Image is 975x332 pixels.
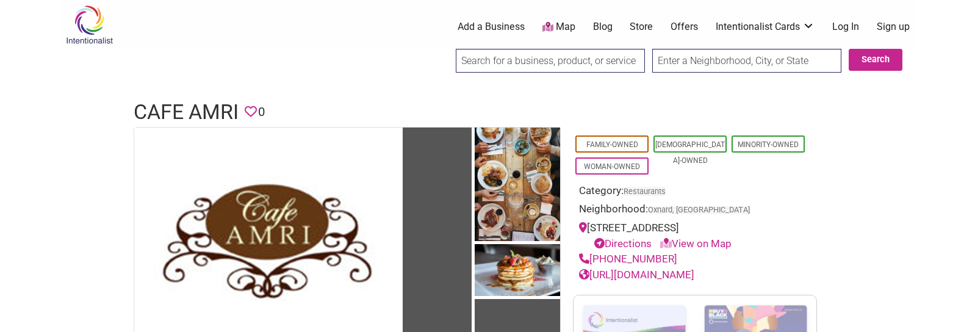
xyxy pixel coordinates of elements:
a: Log In [832,20,859,34]
a: Woman-Owned [584,162,640,171]
div: Neighborhood: [579,201,811,220]
a: [URL][DOMAIN_NAME] [579,269,694,281]
input: Enter a Neighborhood, City, or State [652,49,841,73]
a: [DEMOGRAPHIC_DATA]-Owned [655,140,725,165]
a: Map [542,20,575,34]
a: Sign up [877,20,910,34]
a: Intentionalist Cards [716,20,815,34]
a: Blog [593,20,613,34]
span: 0 [258,103,265,121]
div: Category: [579,183,811,202]
input: Search for a business, product, or service [456,49,645,73]
a: Offers [671,20,698,34]
a: Family-Owned [586,140,638,149]
div: [STREET_ADDRESS] [579,220,811,251]
a: View on Map [660,237,732,250]
a: [PHONE_NUMBER] [579,253,677,265]
button: Search [849,49,902,71]
span: Oxnard, [GEOGRAPHIC_DATA] [648,206,750,214]
a: Store [630,20,653,34]
a: Restaurants [624,187,666,196]
img: Intentionalist [60,5,118,45]
a: Directions [594,237,652,250]
a: Minority-Owned [738,140,799,149]
a: Add a Business [458,20,525,34]
h1: Cafe Amri [134,98,239,127]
